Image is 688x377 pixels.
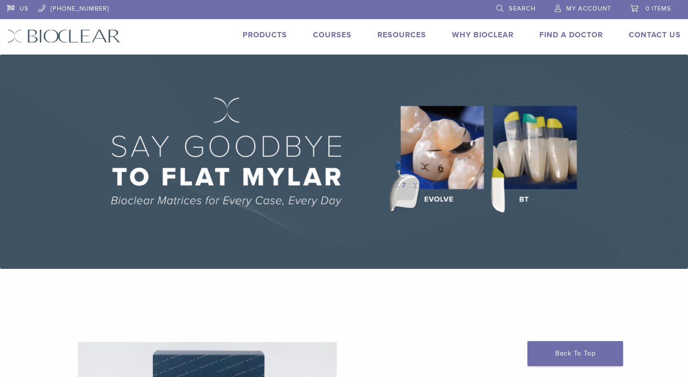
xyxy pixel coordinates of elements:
[452,30,514,40] a: Why Bioclear
[645,5,671,12] span: 0 items
[539,30,603,40] a: Find A Doctor
[7,29,120,43] img: Bioclear
[377,30,426,40] a: Resources
[313,30,352,40] a: Courses
[509,5,536,12] span: Search
[243,30,287,40] a: Products
[566,5,611,12] span: My Account
[629,30,681,40] a: Contact Us
[527,341,623,366] a: Back To Top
